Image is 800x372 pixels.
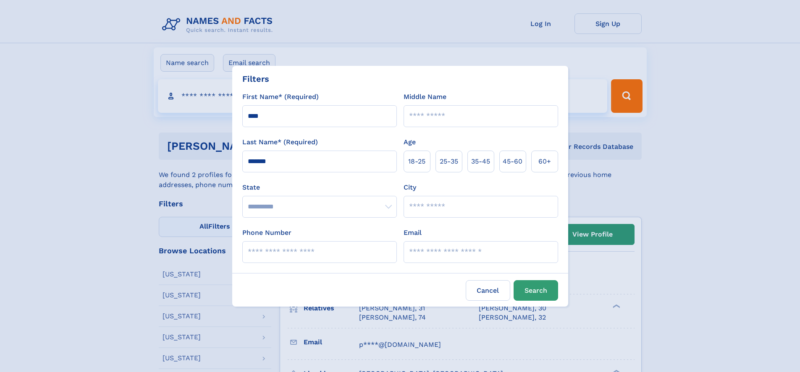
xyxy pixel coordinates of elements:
[404,92,446,102] label: Middle Name
[242,137,318,147] label: Last Name* (Required)
[404,228,422,238] label: Email
[471,156,490,166] span: 35‑45
[514,280,558,301] button: Search
[408,156,425,166] span: 18‑25
[538,156,551,166] span: 60+
[242,92,319,102] label: First Name* (Required)
[242,228,291,238] label: Phone Number
[503,156,522,166] span: 45‑60
[466,280,510,301] label: Cancel
[404,182,416,193] label: City
[404,137,416,147] label: Age
[242,73,269,85] div: Filters
[242,182,397,193] label: State
[440,156,458,166] span: 25‑35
